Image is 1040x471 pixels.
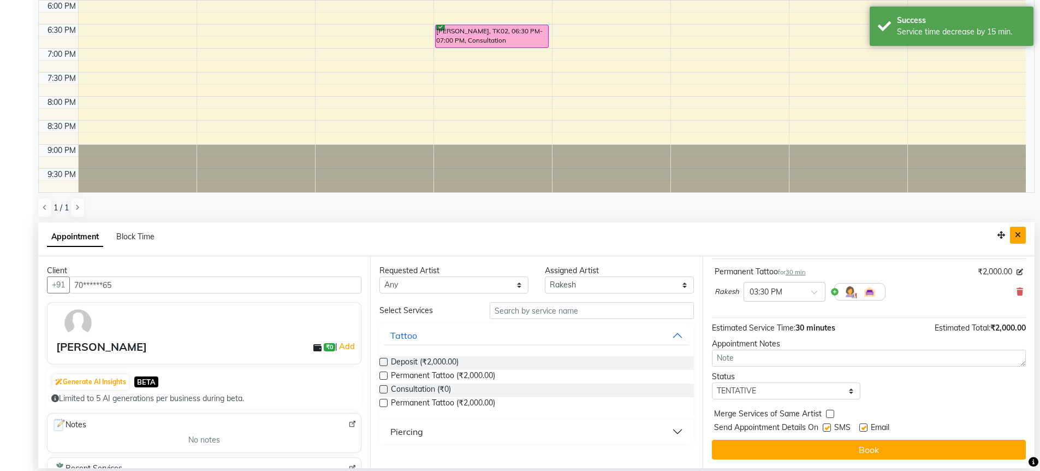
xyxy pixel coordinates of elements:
span: 30 min [786,268,806,276]
div: 9:30 PM [45,169,78,180]
span: No notes [188,434,220,446]
button: Book [712,440,1026,460]
div: Status [712,371,861,382]
span: Permanent Tattoo (₹2,000.00) [391,370,495,384]
input: Search by Name/Mobile/Email/Code [69,276,361,293]
span: Appointment [47,227,103,247]
div: Success [897,15,1025,26]
input: Search by service name [490,302,694,319]
span: SMS [834,422,851,435]
div: 9:00 PM [45,145,78,156]
div: Select Services [371,305,482,316]
span: BETA [134,376,158,387]
small: for [778,268,806,276]
div: 6:30 PM [45,25,78,36]
span: Block Time [116,232,154,242]
div: 8:00 PM [45,97,78,108]
span: Consultation (₹0) [391,384,451,397]
div: Requested Artist [379,265,528,276]
div: 6:00 PM [45,1,78,12]
div: Service time decrease by 15 min. [897,26,1025,38]
div: 8:30 PM [45,121,78,132]
div: Appointment Notes [712,338,1026,350]
img: Interior.png [863,285,876,298]
img: Hairdresser.png [843,285,857,298]
i: Edit price [1017,269,1023,275]
span: Notes [52,418,86,432]
div: Client [47,265,361,276]
span: ₹0 [324,343,335,352]
a: Add [337,340,356,353]
button: Piercing [384,422,689,441]
span: Estimated Service Time: [712,323,795,333]
div: [PERSON_NAME], TK02, 06:30 PM-07:00 PM, Consultation [436,25,549,48]
button: +91 [47,276,70,293]
div: Piercing [390,425,423,438]
button: Tattoo [384,326,689,345]
div: Tattoo [390,329,417,342]
div: 7:00 PM [45,49,78,60]
span: | [335,342,356,351]
span: 30 minutes [795,323,835,333]
button: Generate AI Insights [52,374,129,390]
span: Merge Services of Same Artist [714,408,822,422]
div: 7:30 PM [45,73,78,84]
div: [PERSON_NAME] [56,339,147,355]
span: ₹2,000.00 [990,323,1026,333]
span: 1 / 1 [54,202,69,214]
span: Email [871,422,889,435]
span: Send Appointment Details On [714,422,818,435]
span: Deposit (₹2,000.00) [391,356,459,370]
div: Limited to 5 AI generations per business during beta. [51,393,357,404]
img: avatar [62,307,94,339]
button: Close [1010,227,1026,244]
span: Rakesh [715,286,739,297]
span: Permanent Tattoo (₹2,000.00) [391,397,495,411]
div: Assigned Artist [545,265,694,276]
div: Permanent Tattoo [715,266,806,278]
span: ₹2,000.00 [978,266,1012,278]
span: Estimated Total: [935,323,990,333]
